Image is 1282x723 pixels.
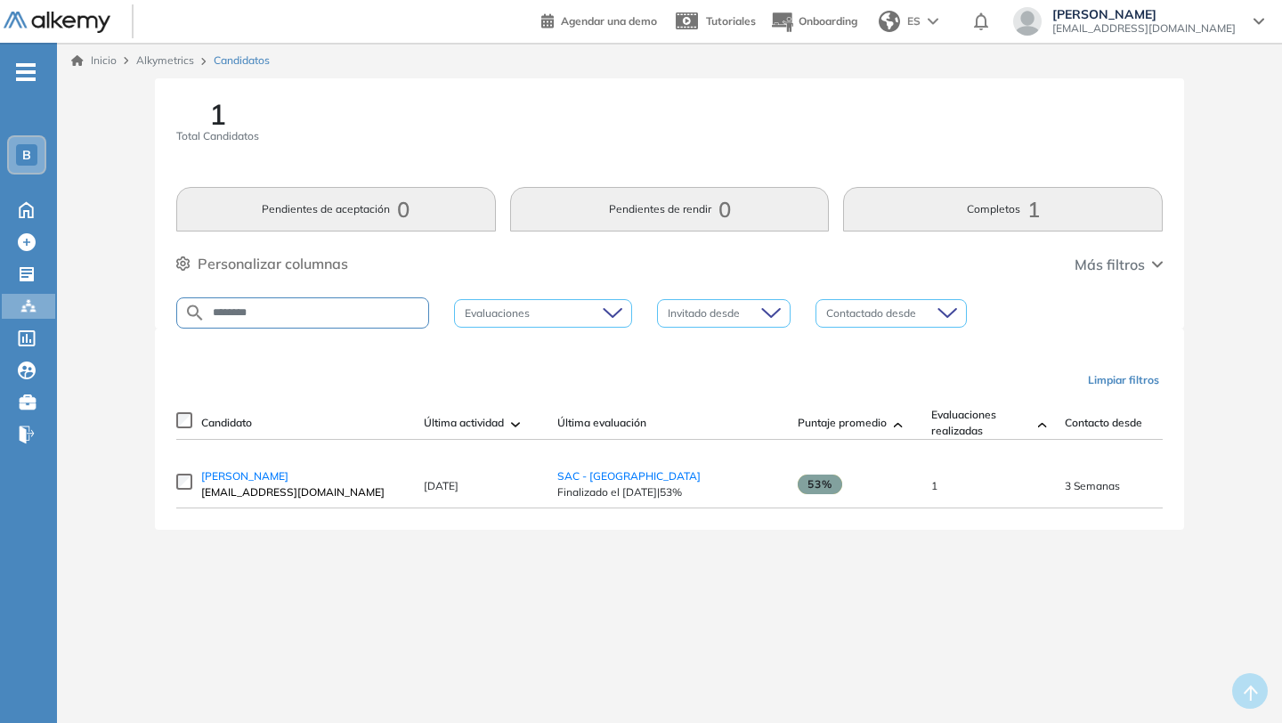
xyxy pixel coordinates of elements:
[424,415,504,431] span: Última actividad
[16,70,36,74] i: -
[510,187,830,232] button: Pendientes de rendir0
[557,415,646,431] span: Última evaluación
[541,9,657,30] a: Agendar una demo
[557,484,780,500] span: Finalizado el [DATE] | 53%
[214,53,270,69] span: Candidatos
[1065,479,1120,492] span: 28-jul-2025
[928,18,938,25] img: arrow
[1075,254,1163,275] button: Más filtros
[931,407,1031,439] span: Evaluaciones realizadas
[557,469,701,483] a: SAC - [GEOGRAPHIC_DATA]
[201,468,406,484] a: [PERSON_NAME]
[1038,422,1047,427] img: [missing "en.ARROW_ALT" translation]
[184,302,206,324] img: SEARCH_ALT
[561,14,657,28] span: Agendar una demo
[201,484,406,500] span: [EMAIL_ADDRESS][DOMAIN_NAME]
[907,13,921,29] span: ES
[770,3,857,41] button: Onboarding
[209,100,226,128] span: 1
[71,53,117,69] a: Inicio
[879,11,900,32] img: world
[1081,365,1166,395] button: Limpiar filtros
[894,422,903,427] img: [missing "en.ARROW_ALT" translation]
[931,479,937,492] span: 1
[176,253,348,274] button: Personalizar columnas
[176,128,259,144] span: Total Candidatos
[22,148,31,162] span: B
[706,14,756,28] span: Tutoriales
[1065,415,1142,431] span: Contacto desde
[424,479,458,492] span: [DATE]
[4,12,110,34] img: Logo
[136,53,194,67] span: Alkymetrics
[201,469,288,483] span: [PERSON_NAME]
[198,253,348,274] span: Personalizar columnas
[1052,7,1236,21] span: [PERSON_NAME]
[1052,21,1236,36] span: [EMAIL_ADDRESS][DOMAIN_NAME]
[176,187,496,232] button: Pendientes de aceptación0
[843,187,1163,232] button: Completos1
[511,422,520,427] img: [missing "en.ARROW_ALT" translation]
[798,475,842,494] span: 53%
[201,415,252,431] span: Candidato
[1075,254,1145,275] span: Más filtros
[798,415,887,431] span: Puntaje promedio
[799,14,857,28] span: Onboarding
